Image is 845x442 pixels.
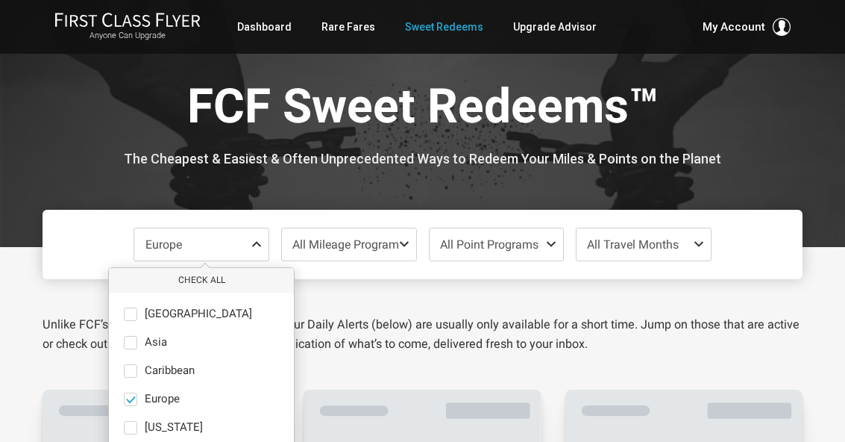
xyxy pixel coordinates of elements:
[54,152,792,166] h3: The Cheapest & Easiest & Often Unprecedented Ways to Redeem Your Miles & Points on the Planet
[54,81,792,138] h1: FCF Sweet Redeems™
[237,13,292,40] a: Dashboard
[54,31,201,41] small: Anyone Can Upgrade
[54,12,201,42] a: First Class FlyerAnyone Can Upgrade
[703,18,765,36] span: My Account
[145,364,195,378] span: Caribbean
[54,12,201,28] img: First Class Flyer
[145,308,252,321] span: [GEOGRAPHIC_DATA]
[43,315,803,354] p: Unlike FCF’s , our Daily Alerts (below) are usually only available for a short time. Jump on thos...
[145,237,182,252] span: Europe
[440,237,538,252] span: All Point Programs
[321,13,375,40] a: Rare Fares
[405,13,483,40] a: Sweet Redeems
[145,393,180,406] span: Europe
[513,13,597,40] a: Upgrade Advisor
[292,237,405,252] span: All Mileage Programs
[703,18,791,36] button: My Account
[587,237,679,252] span: All Travel Months
[145,421,203,435] span: [US_STATE]
[109,268,294,293] button: Check All
[145,336,167,349] span: Asia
